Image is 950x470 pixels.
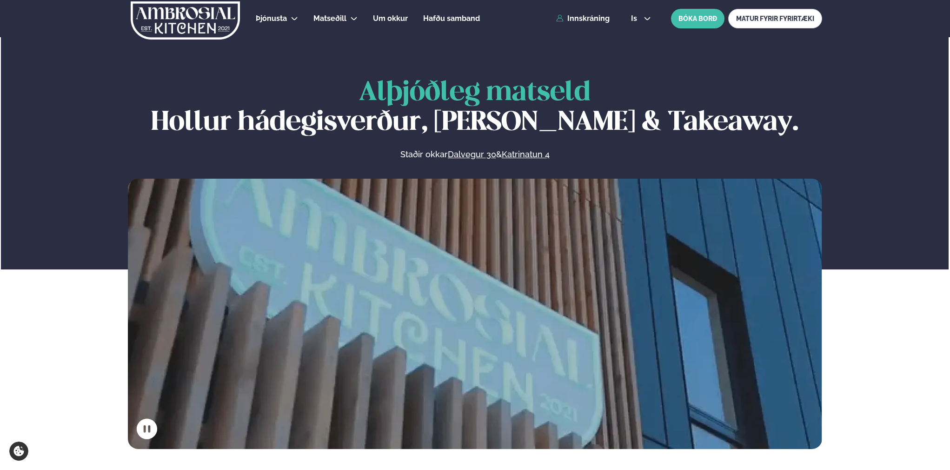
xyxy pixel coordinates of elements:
[373,14,408,23] span: Um okkur
[373,13,408,24] a: Um okkur
[313,14,346,23] span: Matseðill
[448,149,496,160] a: Dalvegur 30
[299,149,651,160] p: Staðir okkar &
[256,13,287,24] a: Þjónusta
[728,9,822,28] a: MATUR FYRIR FYRIRTÆKI
[128,78,822,138] h1: Hollur hádegisverður, [PERSON_NAME] & Takeaway.
[502,149,550,160] a: Katrinatun 4
[624,15,658,22] button: is
[313,13,346,24] a: Matseðill
[631,15,640,22] span: is
[9,442,28,461] a: Cookie settings
[130,1,241,40] img: logo
[423,14,480,23] span: Hafðu samband
[423,13,480,24] a: Hafðu samband
[556,14,610,23] a: Innskráning
[256,14,287,23] span: Þjónusta
[359,80,591,106] span: Alþjóðleg matseld
[671,9,724,28] button: BÓKA BORÐ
